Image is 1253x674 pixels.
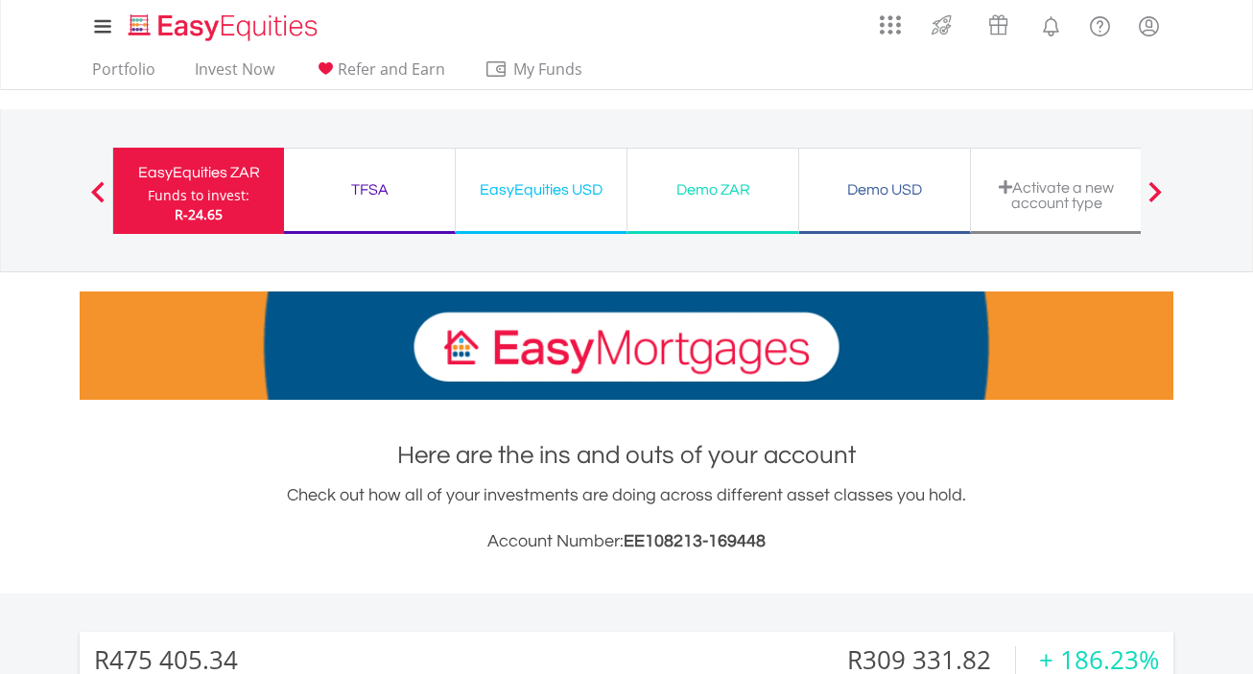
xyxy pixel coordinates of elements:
[867,5,913,35] a: AppsGrid
[485,57,610,81] span: My Funds
[80,438,1173,473] h1: Here are the ins and outs of your account
[1027,5,1076,43] a: Notifications
[125,12,325,43] img: EasyEquities_Logo.png
[926,10,957,40] img: thrive-v2.svg
[847,646,1015,674] div: R309 331.82
[1039,646,1159,674] div: + 186.23%
[982,10,1014,40] img: vouchers-v2.svg
[175,205,223,223] span: R-24.65
[94,646,238,674] div: R475 405.34
[84,59,163,89] a: Portfolio
[811,176,958,203] div: Demo USD
[80,482,1173,555] div: Check out how all of your investments are doing across different asset classes you hold.
[187,59,282,89] a: Invest Now
[306,59,453,89] a: Refer and Earn
[121,5,325,43] a: Home page
[296,176,443,203] div: TFSA
[624,532,766,550] span: EE108213-169448
[338,58,445,80] span: Refer and Earn
[1076,5,1124,43] a: FAQ's and Support
[80,528,1173,555] h3: Account Number:
[1124,5,1173,47] a: My Profile
[982,179,1130,211] div: Activate a new account type
[639,176,787,203] div: Demo ZAR
[80,291,1173,400] img: EasyMortage Promotion Banner
[125,159,272,186] div: EasyEquities ZAR
[880,14,901,35] img: grid-menu-icon.svg
[970,5,1027,40] a: Vouchers
[148,186,249,205] div: Funds to invest:
[467,176,615,203] div: EasyEquities USD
